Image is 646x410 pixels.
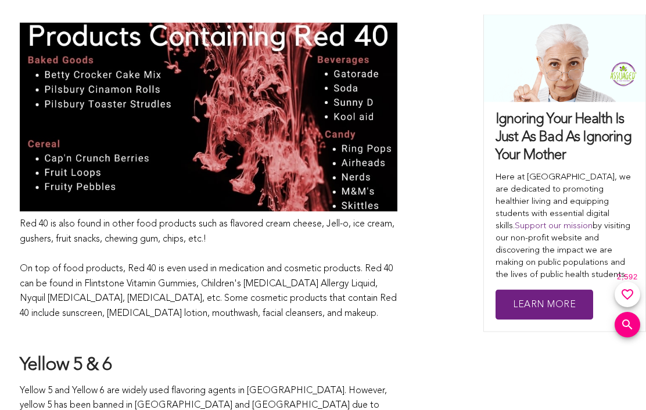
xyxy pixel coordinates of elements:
[20,23,397,212] img: Assuaged-Red-40
[588,354,646,410] iframe: Chat Widget
[20,218,397,322] p: Red 40 is also found in other food products such as flavored cream cheese, Jell-o, ice cream, gus...
[496,290,593,321] a: Learn More
[20,354,397,379] h2: Yellow 5 & 6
